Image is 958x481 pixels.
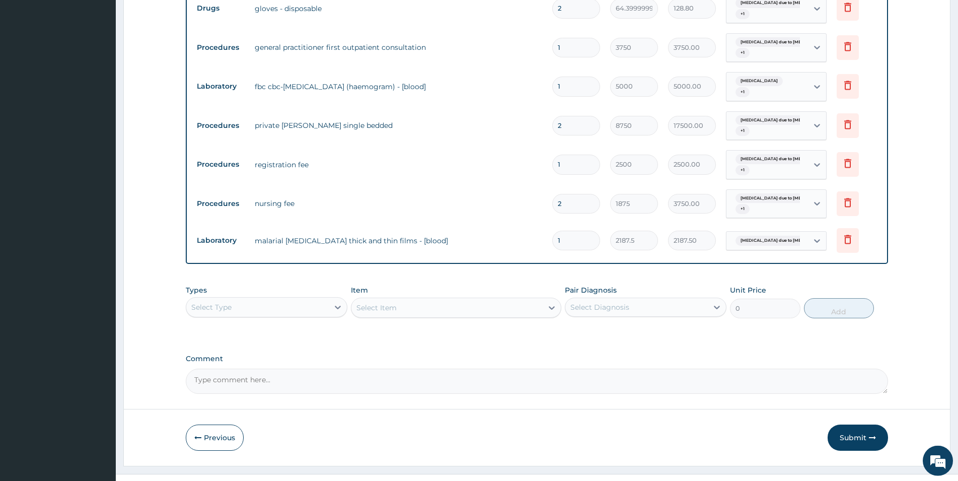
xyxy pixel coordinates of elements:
td: fbc cbc-[MEDICAL_DATA] (haemogram) - [blood] [250,77,547,97]
label: Item [351,285,368,295]
label: Unit Price [730,285,766,295]
textarea: Type your message and hit 'Enter' [5,275,192,310]
td: Procedures [192,194,250,213]
span: [MEDICAL_DATA] due to [MEDICAL_DATA] falc... [735,37,847,47]
img: d_794563401_company_1708531726252_794563401 [19,50,41,76]
div: Select Diagnosis [570,302,629,312]
button: Submit [828,425,888,451]
td: Procedures [192,116,250,135]
div: Minimize live chat window [165,5,189,29]
span: [MEDICAL_DATA] due to [MEDICAL_DATA] falc... [735,154,847,164]
span: [MEDICAL_DATA] due to [MEDICAL_DATA] falc... [735,236,847,246]
span: + 1 [735,9,750,19]
div: Select Type [191,302,232,312]
td: Procedures [192,38,250,57]
div: Chat with us now [52,56,169,70]
button: Add [804,298,874,318]
td: Procedures [192,155,250,174]
td: Laboratory [192,77,250,96]
td: malarial [MEDICAL_DATA] thick and thin films - [blood] [250,231,547,251]
td: private [PERSON_NAME] single bedded [250,115,547,135]
span: + 1 [735,126,750,136]
span: We're online! [58,127,139,229]
label: Comment [186,355,888,363]
span: + 1 [735,87,750,97]
span: [MEDICAL_DATA] [735,76,783,86]
label: Types [186,286,207,295]
td: general practitioner first outpatient consultation [250,37,547,57]
td: Laboratory [192,231,250,250]
span: + 1 [735,204,750,214]
td: nursing fee [250,193,547,214]
span: + 1 [735,165,750,175]
td: registration fee [250,155,547,175]
span: [MEDICAL_DATA] due to [MEDICAL_DATA] falc... [735,115,847,125]
span: + 1 [735,48,750,58]
label: Pair Diagnosis [565,285,617,295]
span: [MEDICAL_DATA] due to [MEDICAL_DATA] falc... [735,193,847,203]
button: Previous [186,425,244,451]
